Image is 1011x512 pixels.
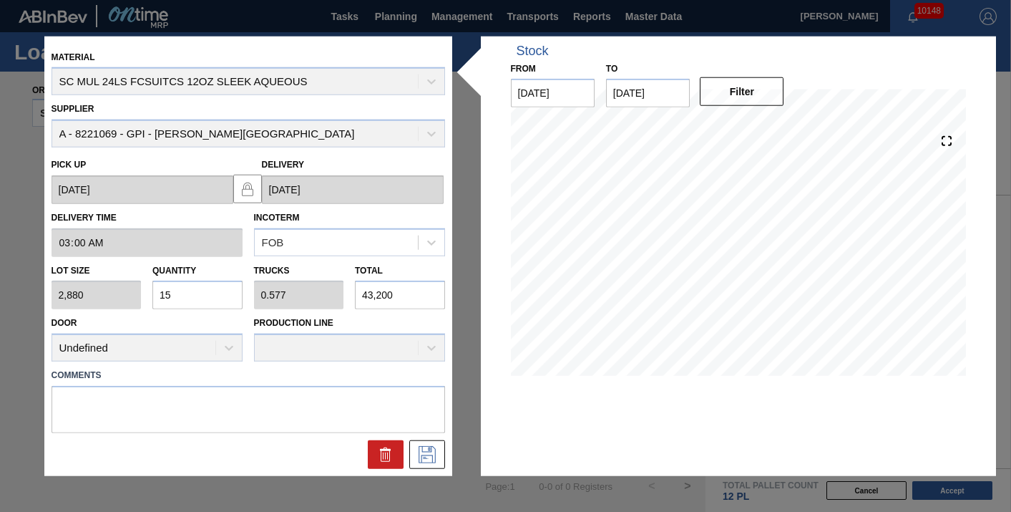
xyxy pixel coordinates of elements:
label: Comments [52,365,445,386]
label: Door [52,318,77,328]
label: Trucks [254,265,290,275]
label: From [511,63,536,73]
label: Production Line [254,318,333,328]
label: Delivery Time [52,208,243,228]
label: Quantity [152,265,196,275]
button: Filter [700,77,783,106]
img: locked [239,180,256,198]
input: mm/dd/yyyy [606,79,690,107]
button: locked [233,175,262,203]
label: Lot size [52,260,142,281]
div: FOB [262,236,284,248]
input: mm/dd/yyyy [52,175,233,204]
label: Delivery [262,160,305,170]
label: Total [355,265,383,275]
label: to [606,63,617,73]
div: Stock [517,43,549,58]
label: Material [52,52,95,62]
input: mm/dd/yyyy [262,175,444,204]
label: Supplier [52,104,94,114]
label: Incoterm [254,213,300,223]
label: Pick up [52,160,87,170]
div: Edit Order [409,440,445,469]
input: mm/dd/yyyy [511,79,595,107]
div: Delete Order [368,440,404,469]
